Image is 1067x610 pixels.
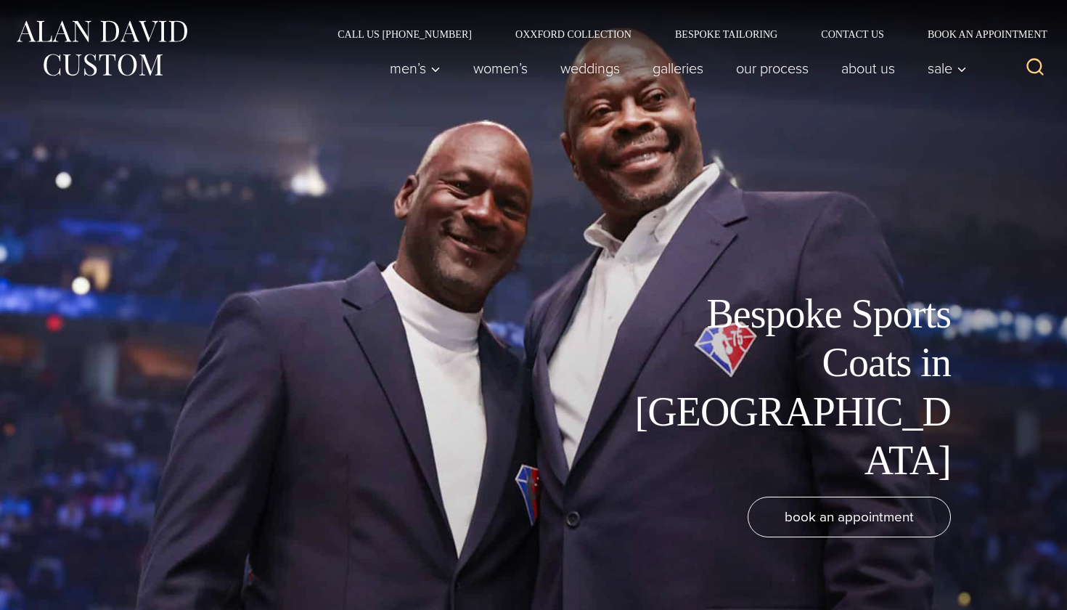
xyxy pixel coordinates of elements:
a: Book an Appointment [906,29,1052,39]
button: View Search Form [1018,51,1052,86]
a: book an appointment [748,497,951,537]
a: Bespoke Tailoring [653,29,799,39]
img: Alan David Custom [15,16,189,81]
h1: Bespoke Sports Coats in [GEOGRAPHIC_DATA] [624,290,951,485]
a: Oxxford Collection [494,29,653,39]
a: weddings [544,54,637,83]
span: Men’s [390,61,441,76]
span: book an appointment [785,506,914,527]
nav: Primary Navigation [374,54,975,83]
a: Contact Us [799,29,906,39]
span: Sale [928,61,967,76]
a: Galleries [637,54,720,83]
nav: Secondary Navigation [316,29,1052,39]
a: Our Process [720,54,825,83]
a: About Us [825,54,912,83]
a: Women’s [457,54,544,83]
a: Call Us [PHONE_NUMBER] [316,29,494,39]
